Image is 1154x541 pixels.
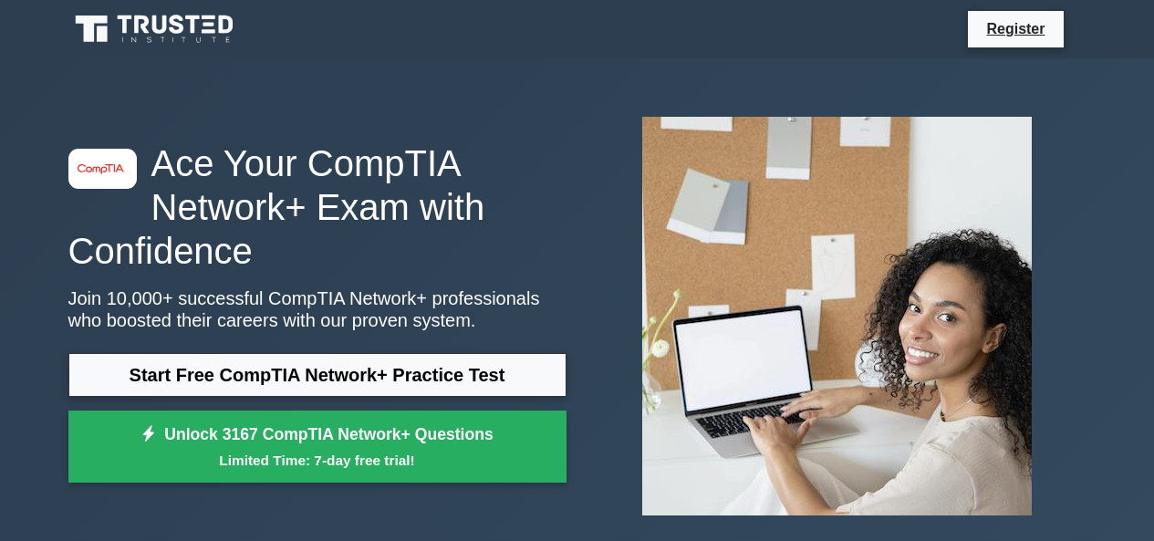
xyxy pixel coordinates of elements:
[68,141,567,273] h1: Ace Your CompTIA Network+ Exam with Confidence
[68,411,567,484] a: Unlock 3167 CompTIA Network+ QuestionsLimited Time: 7-day free trial!
[975,17,1055,40] a: Register
[91,450,544,471] small: Limited Time: 7-day free trial!
[68,287,567,331] p: Join 10,000+ successful CompTIA Network+ professionals who boosted their careers with our proven ...
[68,353,567,397] a: Start Free CompTIA Network+ Practice Test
